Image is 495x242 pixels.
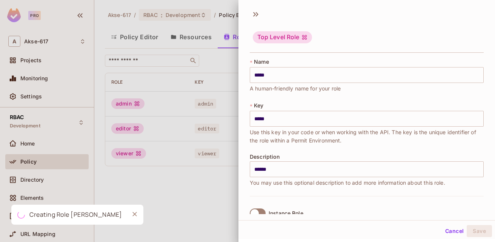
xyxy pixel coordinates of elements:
[254,59,269,65] span: Name
[467,225,492,237] button: Save
[442,225,467,237] button: Cancel
[254,103,263,109] span: Key
[250,154,280,160] span: Description
[269,210,303,216] div: Instance Role
[129,208,140,220] button: Close
[253,31,312,43] div: Top Level Role
[250,128,484,145] span: Use this key in your code or when working with the API. The key is the unique identifier of the r...
[29,210,122,219] div: Creating Role [PERSON_NAME]
[250,84,341,93] span: A human-friendly name for your role
[250,179,445,187] span: You may use this optional description to add more information about this role.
